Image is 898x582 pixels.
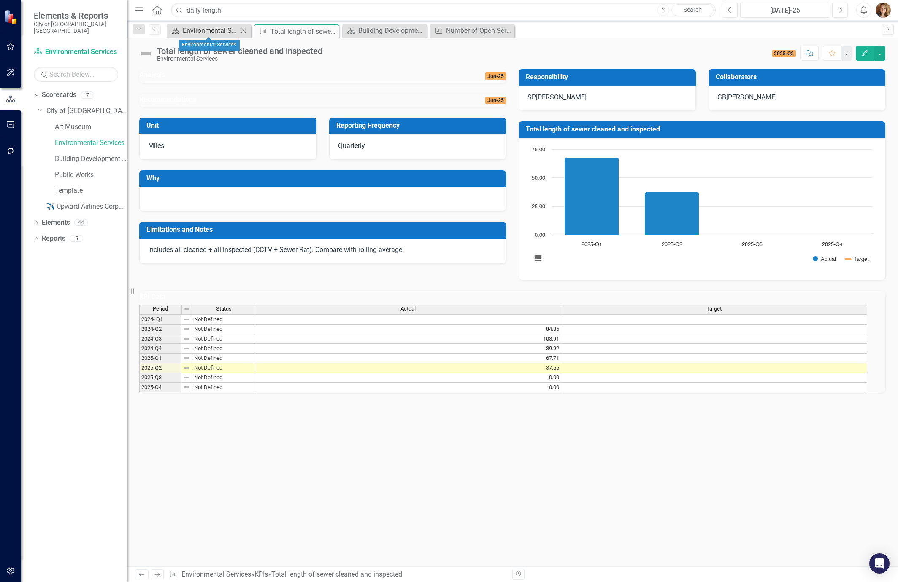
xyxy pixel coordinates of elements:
a: Environmental Services [55,138,127,148]
td: 0.00 [255,373,561,383]
h3: Responsibility [526,73,692,81]
a: City of [GEOGRAPHIC_DATA] [46,106,127,116]
td: 2024-Q3 [139,334,181,344]
a: Template [55,186,127,196]
td: 2025-Q4 [139,383,181,392]
span: Jun-25 [485,97,506,104]
a: Scorecards [42,90,76,100]
td: Not Defined [192,334,255,344]
td: 2025-Q2 [139,363,181,373]
div: Number of Open Service Requests - 6003, 6005, 6006, & 6007 [446,25,512,36]
td: 2024-Q2 [139,325,181,334]
a: Number of Open Service Requests - 6003, 6005, 6006, & 6007 [432,25,512,36]
div: Chart. Highcharts interactive chart. [527,145,876,271]
a: ✈️ Upward Airlines Corporate [46,202,127,212]
svg: Interactive chart [527,145,876,271]
td: 108.91 [255,334,561,344]
input: Search Below... [34,67,118,82]
div: Quarterly [329,134,506,160]
text: 2025-Q3 [742,242,763,247]
h3: Recommendations [139,96,409,103]
div: 44 [74,219,88,226]
td: 89.92 [255,344,561,354]
span: Status [216,306,232,312]
text: 2025-Q1 [582,242,602,247]
a: Building Development Services [55,154,127,164]
h3: KPI Data [139,293,885,300]
img: Nichole Plowman [876,3,891,18]
h3: Unit [146,122,312,129]
text: 2025-Q2 [662,242,682,247]
a: Building Development Services [344,25,425,36]
path: 2025-Q1, 67.71. Actual. [565,158,619,235]
h3: Analysis [139,71,344,79]
img: ClearPoint Strategy [4,9,19,24]
td: Not Defined [192,314,255,325]
small: City of [GEOGRAPHIC_DATA], [GEOGRAPHIC_DATA] [34,21,118,35]
img: 8DAGhfEEPCf229AAAAAElFTkSuQmCC [184,306,190,313]
h3: Collaborators [716,73,882,81]
h3: Why [146,174,502,182]
img: Not Defined [139,47,153,60]
div: » » [169,570,506,579]
td: 37.55 [255,363,561,373]
div: Total length of sewer cleaned and inspected [157,46,322,56]
div: [DATE]-25 [743,5,827,16]
div: Environmental Services [179,40,240,51]
td: Not Defined [192,383,255,392]
td: Not Defined [192,354,255,363]
span: Period [153,306,168,312]
div: Environmental Services [183,25,238,36]
div: Building Development Services [358,25,425,36]
button: Show Target [846,256,869,262]
a: Public Works [55,170,127,180]
img: 8DAGhfEEPCf229AAAAAElFTkSuQmCC [183,355,190,362]
a: Search [671,4,714,16]
td: 2025-Q1 [139,354,181,363]
td: 2025-Q3 [139,373,181,383]
td: 67.71 [255,354,561,363]
td: 84.85 [255,325,561,334]
text: 25.00 [532,204,545,209]
p: Includes all cleaned + all inspected (CCTV + Sewer Rat). Compare with rolling average [148,245,497,255]
div: [PERSON_NAME] [726,93,777,102]
span: Miles [148,142,164,150]
span: Jun-25 [485,72,506,80]
td: 0.00 [255,383,561,392]
a: Reports [42,234,65,244]
path: 2025-Q2, 37.55. Actual. [645,192,699,235]
button: [DATE]-25 [740,3,830,18]
h3: Reporting Frequency [336,122,502,129]
text: 50.00 [532,175,545,181]
img: 8DAGhfEEPCf229AAAAAElFTkSuQmCC [183,335,190,342]
td: Not Defined [192,373,255,383]
input: Search ClearPoint... [171,3,716,18]
span: Elements & Reports [34,11,118,21]
h3: Total length of sewer cleaned and inspected [526,126,881,133]
h3: Limitations and Notes [146,226,502,233]
img: 8DAGhfEEPCf229AAAAAElFTkSuQmCC [183,326,190,333]
button: Show Actual [813,256,836,262]
img: 8DAGhfEEPCf229AAAAAElFTkSuQmCC [183,384,190,391]
div: Total length of sewer cleaned and inspected [271,570,402,578]
a: Environmental Services [34,47,118,57]
a: Environmental Services [169,25,238,36]
div: Total length of sewer cleaned and inspected [270,26,337,37]
img: 8DAGhfEEPCf229AAAAAElFTkSuQmCC [183,316,190,323]
text: 2025-Q4 [822,242,843,247]
td: Not Defined [192,325,255,334]
img: 8DAGhfEEPCf229AAAAAElFTkSuQmCC [183,374,190,381]
text: 0.00 [535,233,545,238]
td: Not Defined [192,363,255,373]
a: KPIs [254,570,268,578]
span: Target [706,306,722,312]
td: 2024-Q4 [139,344,181,354]
div: SP [527,93,536,102]
img: 8DAGhfEEPCf229AAAAAElFTkSuQmCC [183,345,190,352]
td: 2024- Q1 [139,314,181,325]
img: 8DAGhfEEPCf229AAAAAElFTkSuQmCC [183,365,190,371]
div: Open Intercom Messenger [869,553,890,574]
a: Art Museum [55,122,127,132]
div: 7 [81,91,94,99]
